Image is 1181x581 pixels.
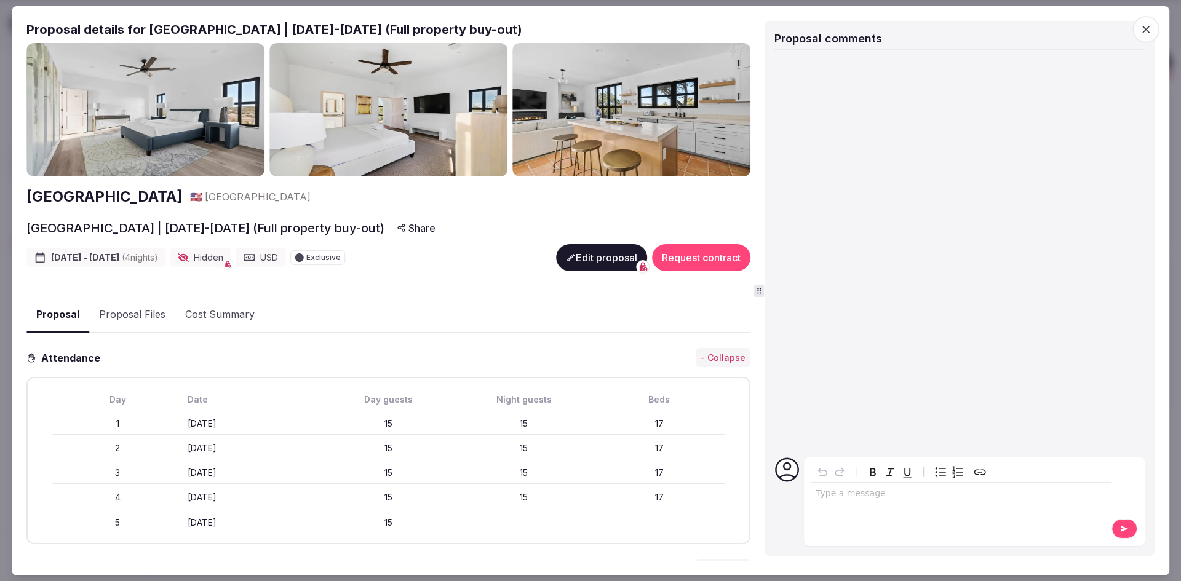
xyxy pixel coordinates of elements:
img: Gallery photo 3 [512,42,750,176]
button: Proposal [26,297,89,333]
h3: Attendance [36,350,110,365]
div: 15 [459,491,589,504]
button: Underline [899,464,916,481]
div: [DATE] [188,417,318,430]
div: [DATE] [188,516,318,529]
div: 17 [594,442,725,454]
button: - Collapse [696,559,750,579]
div: 15 [324,442,454,454]
button: Numbered list [949,464,966,481]
span: ( 4 night s ) [122,252,158,263]
div: Day [52,393,183,406]
div: editable markdown [811,483,1111,507]
button: Cost Summary [175,297,264,333]
div: Beds [594,393,725,406]
button: Bulleted list [932,464,949,481]
img: Gallery photo 1 [26,42,264,176]
div: 15 [324,467,454,479]
span: Exclusive [306,254,341,261]
div: 17 [594,491,725,504]
span: Proposal comments [774,31,882,44]
button: Bold [864,464,881,481]
h2: [GEOGRAPHIC_DATA] | [DATE]-[DATE] (Full property buy-out) [26,219,384,237]
div: [DATE] [188,442,318,454]
div: 4 [52,491,183,504]
button: Create link [971,464,988,481]
div: Date [188,393,318,406]
div: Night guests [459,393,589,406]
div: 15 [324,516,454,529]
span: [GEOGRAPHIC_DATA] [205,190,311,204]
div: [DATE] [188,467,318,479]
div: 15 [324,417,454,430]
img: Gallery photo 2 [269,42,507,176]
span: [DATE] - [DATE] [51,251,158,264]
div: 1 [52,417,183,430]
button: Italic [881,464,899,481]
div: [DATE] [188,491,318,504]
div: 15 [324,491,454,504]
div: 3 [52,467,183,479]
div: 17 [594,467,725,479]
div: Hidden [170,248,231,267]
div: 15 [459,467,589,479]
div: 5 [52,516,183,529]
button: - Collapse [696,348,750,368]
div: USD [236,248,285,267]
button: Edit proposal [556,244,647,271]
div: Day guests [324,393,454,406]
div: toggle group [932,464,966,481]
div: 15 [459,442,589,454]
a: [GEOGRAPHIC_DATA] [26,186,183,207]
div: 2 [52,442,183,454]
button: Share [389,217,443,239]
h2: Proposal details for [GEOGRAPHIC_DATA] | [DATE]-[DATE] (Full property buy-out) [26,20,750,38]
button: Request contract [652,244,750,271]
span: 🇺🇸 [190,191,202,203]
div: 17 [594,417,725,430]
button: 🇺🇸 [190,190,202,204]
button: Proposal Files [89,297,175,333]
div: 15 [459,417,589,430]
